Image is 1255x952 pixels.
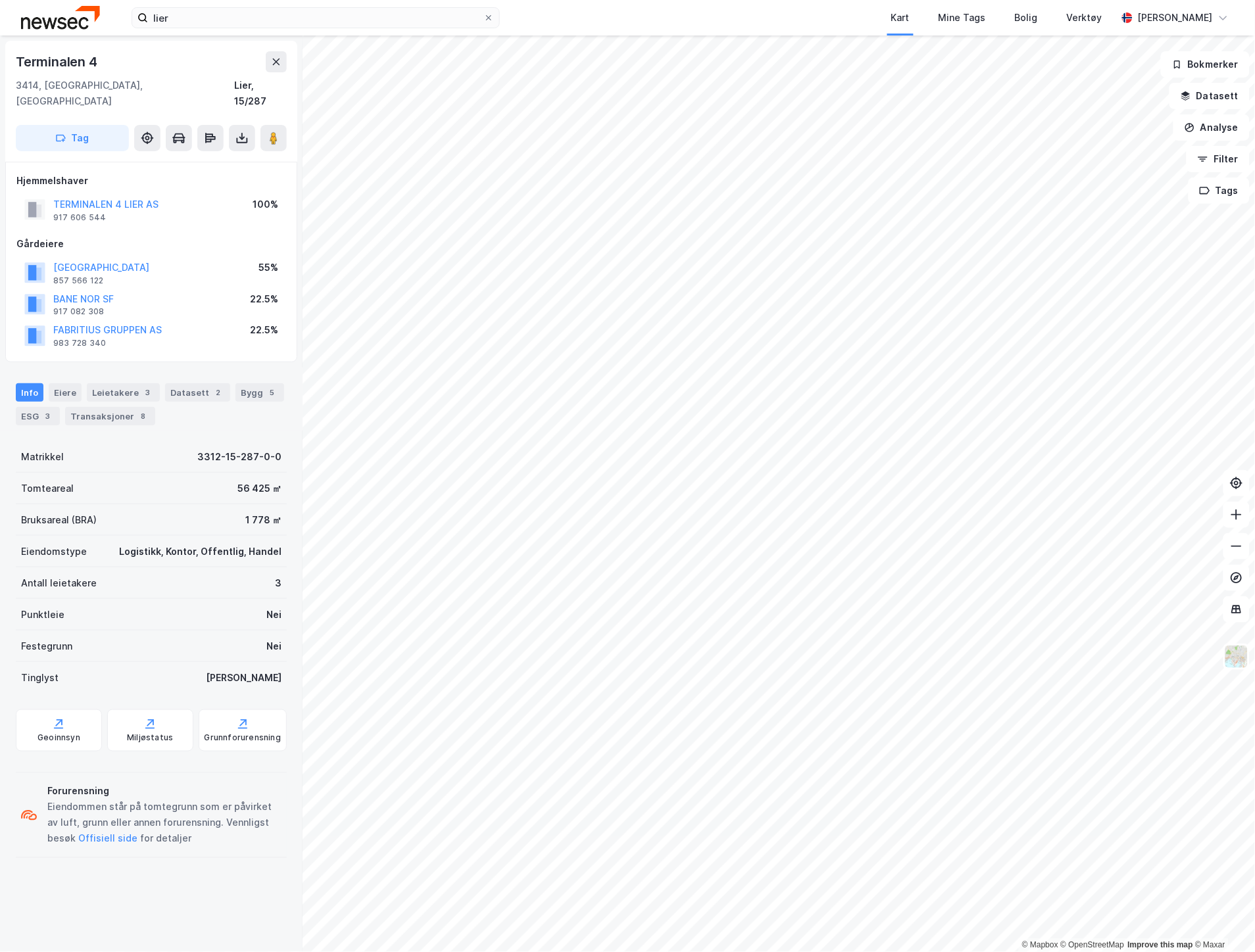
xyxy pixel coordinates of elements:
div: 2 [212,386,225,399]
div: 5 [266,386,279,399]
input: Søk på adresse, matrikkel, gårdeiere, leietakere eller personer [148,8,483,28]
div: Punktleie [21,607,64,623]
div: Datasett [165,383,230,402]
div: Bolig [1015,10,1038,26]
button: Datasett [1169,83,1250,109]
div: Logistikk, Kontor, Offentlig, Handel [119,544,282,559]
div: Kart [891,10,910,26]
div: Matrikkel [21,449,64,465]
div: Tinglyst [21,670,59,686]
div: 55% [258,260,278,275]
div: Hjemmelshaver [16,173,286,189]
img: newsec-logo.f6e21ccffca1b3a03d2d.png [21,6,100,29]
iframe: Chat Widget [1189,889,1255,952]
button: Tags [1189,178,1250,204]
div: 3 [275,575,282,591]
div: Info [16,383,43,402]
div: 3 [141,386,155,399]
div: 1 778 ㎡ [245,512,282,528]
div: Lier, 15/287 [235,78,287,109]
div: 983 728 340 [53,338,106,348]
div: Tomteareal [21,481,74,496]
div: 917 606 544 [53,212,106,223]
div: Verktøy [1067,10,1102,26]
div: Bygg [235,383,284,402]
div: 3414, [GEOGRAPHIC_DATA], [GEOGRAPHIC_DATA] [16,78,235,109]
div: Bruksareal (BRA) [21,512,97,528]
div: 56 425 ㎡ [237,481,282,496]
img: Z [1224,644,1249,669]
div: 22.5% [250,291,278,307]
div: Gårdeiere [16,236,286,252]
div: 857 566 122 [53,275,103,286]
div: Festegrunn [21,638,72,654]
div: [PERSON_NAME] [1138,10,1213,26]
div: 917 082 308 [53,306,104,317]
div: ESG [16,407,60,425]
div: Eiere [49,383,82,402]
div: Antall leietakere [21,575,97,591]
a: OpenStreetMap [1061,941,1125,950]
div: 8 [137,410,150,423]
div: Nei [266,638,282,654]
div: Miljøstatus [127,733,173,744]
button: Bokmerker [1161,51,1250,78]
div: Grunnforurensning [205,733,281,744]
div: Eiendommen står på tomtegrunn som er påvirket av luft, grunn eller annen forurensning. Vennligst ... [47,799,282,847]
div: Kontrollprogram for chat [1189,889,1255,952]
div: 3312-15-287-0-0 [197,449,282,465]
div: Nei [266,607,282,623]
div: Leietakere [87,383,160,402]
div: 100% [253,197,278,212]
button: Tag [16,125,129,151]
a: Mapbox [1022,941,1058,950]
div: [PERSON_NAME] [206,670,282,686]
button: Filter [1187,146,1250,172]
div: Geoinnsyn [37,733,80,744]
div: Eiendomstype [21,544,87,559]
div: 3 [41,410,55,423]
div: Forurensning [47,784,282,799]
div: Terminalen 4 [16,51,100,72]
div: Mine Tags [939,10,986,26]
div: Transaksjoner [65,407,155,425]
a: Improve this map [1128,941,1193,950]
button: Analyse [1173,114,1250,141]
div: 22.5% [250,322,278,338]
